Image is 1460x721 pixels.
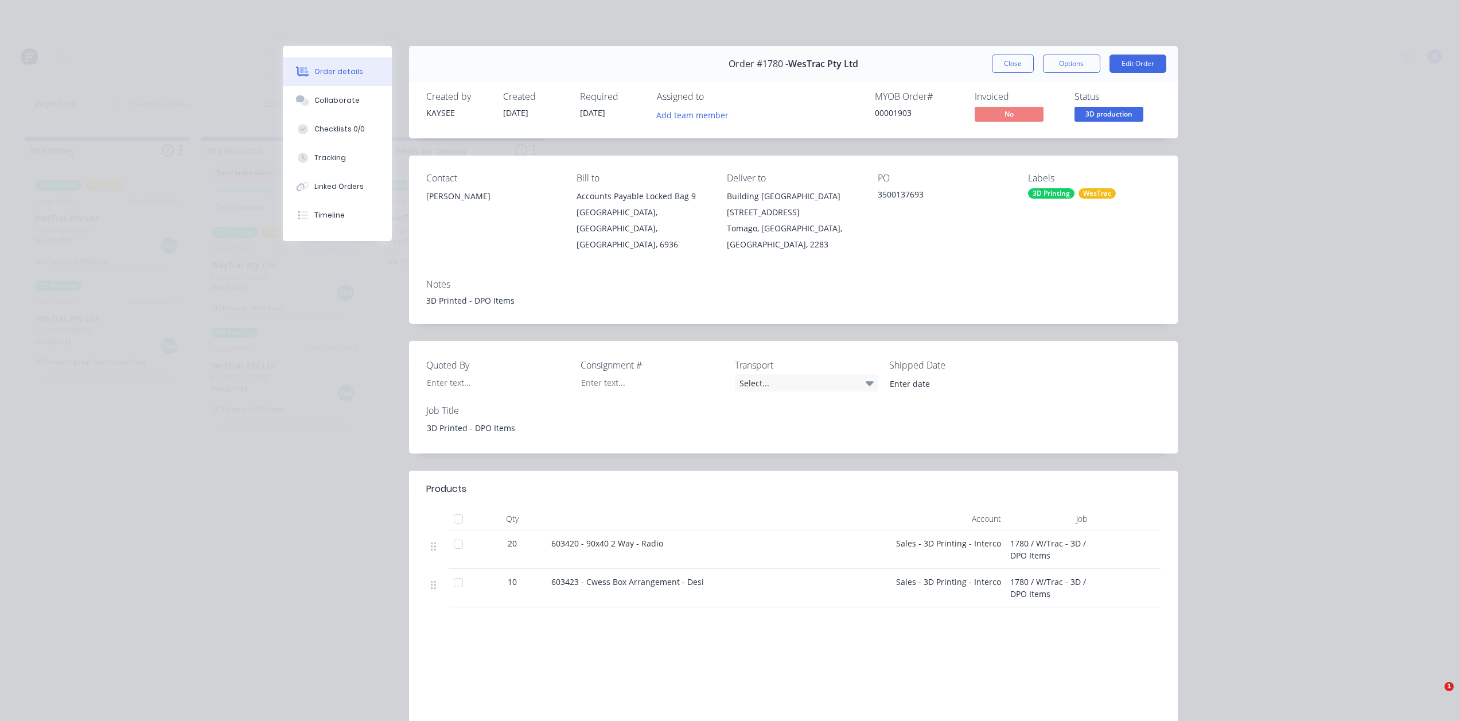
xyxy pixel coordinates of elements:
span: 1 [1445,682,1454,691]
div: Timeline [314,210,345,220]
span: WesTrac Pty Ltd [788,59,858,69]
div: Sales - 3D Printing - Interco [891,530,1006,569]
span: 603420 - 90x40 2 Way - Radio [551,538,663,549]
div: [PERSON_NAME] [426,188,558,225]
div: Order details [314,67,363,77]
div: PO [878,173,1010,184]
div: Accounts Payable Locked Bag 9 [577,188,708,204]
div: 3D Printed - DPO Items [426,294,1161,307]
iframe: Intercom live chat [1421,682,1449,710]
div: Sales - 3D Printing - Interco [891,569,1006,607]
label: Transport [735,358,878,372]
div: Building [GEOGRAPHIC_DATA][STREET_ADDRESS]Tomago, [GEOGRAPHIC_DATA], [GEOGRAPHIC_DATA], 2283 [727,188,859,253]
div: 1780 / W/Trac - 3D / DPO Items [1006,530,1092,569]
button: Order details [283,57,392,86]
span: [DATE] [580,107,605,118]
div: Products [426,482,466,496]
div: 00001903 [875,107,961,119]
div: Building [GEOGRAPHIC_DATA][STREET_ADDRESS] [727,188,859,220]
button: Linked Orders [283,172,392,201]
button: Add team member [657,107,735,122]
div: 3D Printed - DPO Items [418,420,561,436]
div: Account [891,507,1006,530]
button: Checklists 0/0 [283,115,392,144]
div: Invoiced [975,91,1061,102]
span: Order #1780 - [729,59,788,69]
span: 10 [508,576,517,588]
div: Assigned to [657,91,772,102]
div: Notes [426,279,1161,290]
div: Bill to [577,173,708,184]
span: 3D production [1074,107,1143,121]
button: Collaborate [283,86,392,115]
div: 3500137693 [878,188,1010,204]
div: Tomago, [GEOGRAPHIC_DATA], [GEOGRAPHIC_DATA], 2283 [727,220,859,253]
span: No [975,107,1044,121]
div: Required [580,91,643,102]
div: Qty [478,507,547,530]
label: Quoted By [426,358,570,372]
div: Tracking [314,153,346,163]
div: WesTrac [1079,188,1116,199]
span: [DATE] [503,107,528,118]
div: Created by [426,91,489,102]
div: Created [503,91,566,102]
div: Select... [735,374,878,391]
button: Tracking [283,144,392,172]
div: Accounts Payable Locked Bag 9[GEOGRAPHIC_DATA], [GEOGRAPHIC_DATA], [GEOGRAPHIC_DATA], 6936 [577,188,708,253]
div: Labels [1028,173,1160,184]
div: Deliver to [727,173,859,184]
div: Contact [426,173,558,184]
div: Job [1006,507,1092,530]
div: Checklists 0/0 [314,124,365,134]
span: 20 [508,537,517,549]
label: Consignment # [581,358,724,372]
input: Enter date [882,375,1025,392]
div: [PERSON_NAME] [426,188,558,204]
button: Timeline [283,201,392,230]
button: Options [1043,55,1100,73]
label: Shipped Date [889,358,1033,372]
button: 3D production [1074,107,1143,124]
button: Close [992,55,1034,73]
div: MYOB Order # [875,91,961,102]
div: [GEOGRAPHIC_DATA], [GEOGRAPHIC_DATA], [GEOGRAPHIC_DATA], 6936 [577,204,708,253]
span: 603423 - Cwess Box Arrangement - Desi [551,576,704,587]
div: 1780 / W/Trac - 3D / DPO Items [1006,569,1092,607]
button: Add team member [650,107,734,122]
label: Job Title [426,404,570,417]
div: Collaborate [314,95,360,106]
button: Edit Order [1109,55,1166,73]
div: Linked Orders [314,181,364,192]
div: 3D Printing [1028,188,1074,199]
div: KAYSEE [426,107,489,119]
div: Status [1074,91,1161,102]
